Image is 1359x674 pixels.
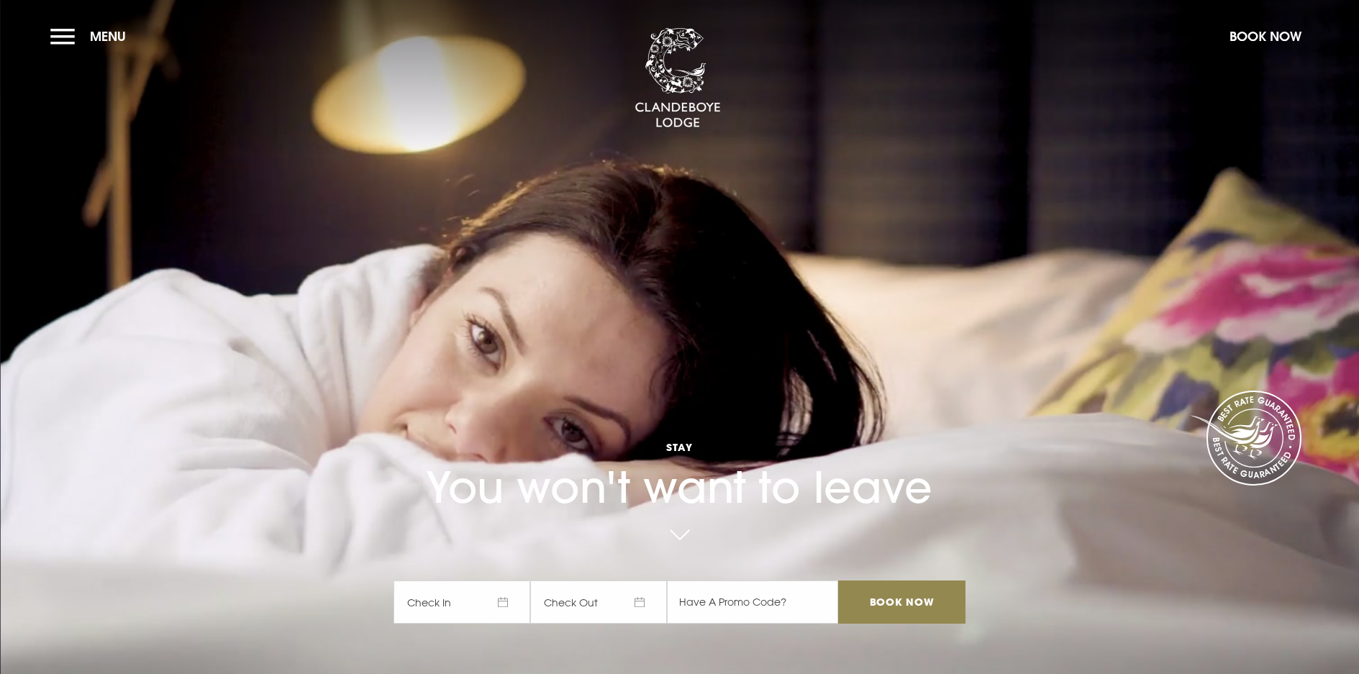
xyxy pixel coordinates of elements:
[1222,21,1309,52] button: Book Now
[667,580,838,624] input: Have A Promo Code?
[90,28,126,45] span: Menu
[50,21,133,52] button: Menu
[394,398,965,513] h1: You won't want to leave
[530,580,667,624] span: Check Out
[394,440,965,454] span: Stay
[635,28,721,129] img: Clandeboye Lodge
[394,580,530,624] span: Check In
[838,580,965,624] input: Book Now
